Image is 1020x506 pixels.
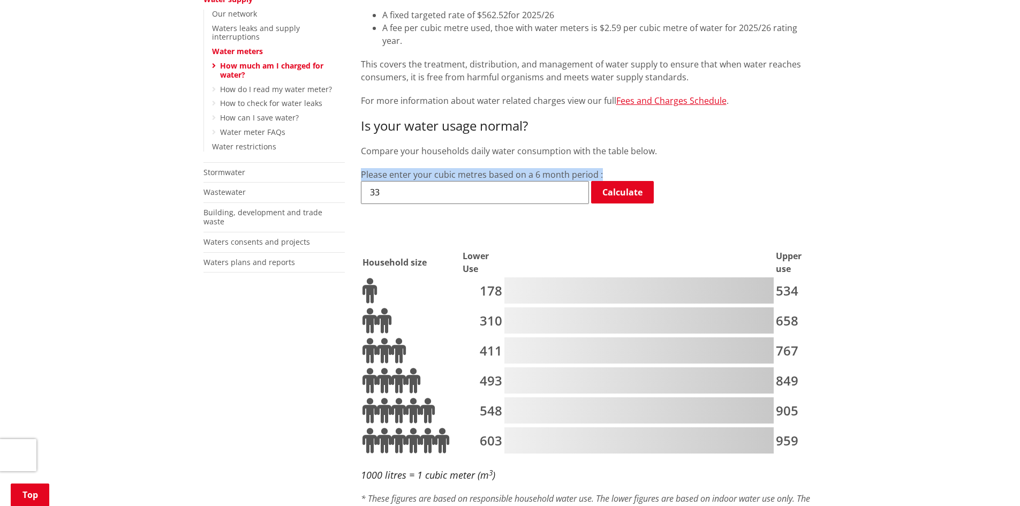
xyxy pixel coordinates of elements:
a: Our network [212,9,257,19]
a: Water meter FAQs [220,127,285,137]
h3: Is your water usage normal? [361,118,817,134]
iframe: Messenger Launcher [971,461,1009,500]
a: Stormwater [203,167,245,177]
th: Lower Use [462,249,503,276]
td: 849 [775,367,816,396]
sup: 3 [489,468,493,478]
th: Upper use [775,249,816,276]
label: Please enter your cubic metres based on a 6 month period : [361,169,603,180]
a: How to check for water leaks [220,98,322,108]
td: 548 [462,397,503,426]
td: 534 [775,277,816,306]
td: 905 [775,397,816,426]
a: Waters plans and reports [203,257,295,267]
th: Household size [362,249,461,276]
li: A fee per cubic metre used, thoe with water meters is $2.59 per cubic metre of water for 2025/26 ... [382,21,817,47]
a: Waters leaks and supply interruptions [212,23,300,42]
td: 310 [462,307,503,336]
td: 411 [462,337,503,366]
a: How can I save water? [220,112,299,123]
td: 658 [775,307,816,336]
a: Fees and Charges Schedule [616,95,727,107]
a: Building, development and trade waste [203,207,322,226]
p: Compare your households daily water consumption with the table below. [361,145,817,157]
p: For more information about water related charges view our full . [361,94,817,108]
td: 767 [775,337,816,366]
td: 603 [462,427,503,456]
em: 1000 litres = 1 cubic meter (m ) [361,469,495,481]
a: Wastewater [203,187,246,197]
span: A fixed targeted rate of $562.52 [382,9,508,21]
td: 959 [775,427,816,456]
a: Water restrictions [212,141,276,152]
a: How much am I charged for water? [220,61,323,80]
a: Top [11,484,49,506]
td: 493 [462,367,503,396]
a: How do I read my water meter? [220,84,332,94]
p: This covers the treatment, distribution, and management of water supply to ensure that when water... [361,58,817,84]
td: 178 [462,277,503,306]
a: Waters consents and projects [203,237,310,247]
a: Calculate [591,181,654,203]
span: for 2025/26 [508,9,554,21]
a: Water meters [212,46,263,56]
